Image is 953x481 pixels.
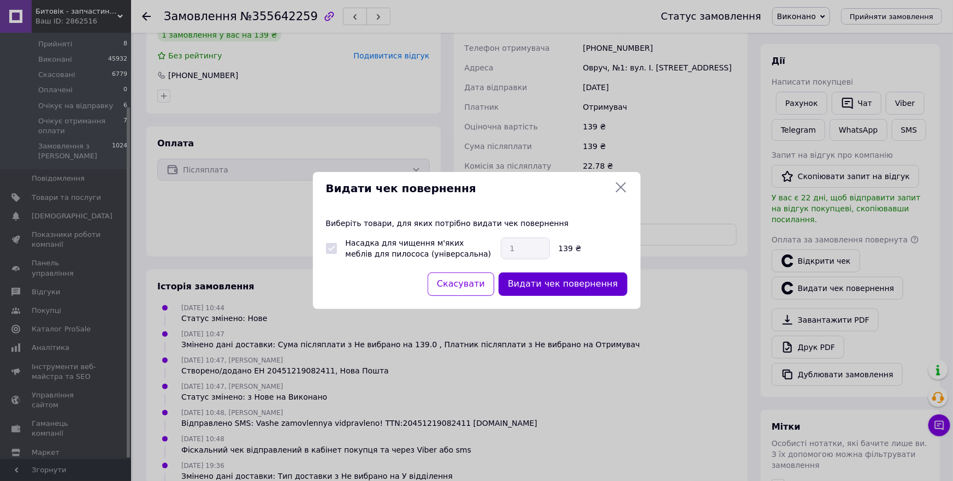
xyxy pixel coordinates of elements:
button: Видати чек повернення [499,272,628,296]
p: Виберіть товари, для яких потрібно видати чек повернення [326,218,628,229]
div: 139 ₴ [554,243,632,254]
span: Видати чек повернення [326,181,610,197]
button: Скасувати [428,272,494,296]
label: Насадка для чищення м'яких меблів для пилососа (універсальна) [346,239,492,258]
